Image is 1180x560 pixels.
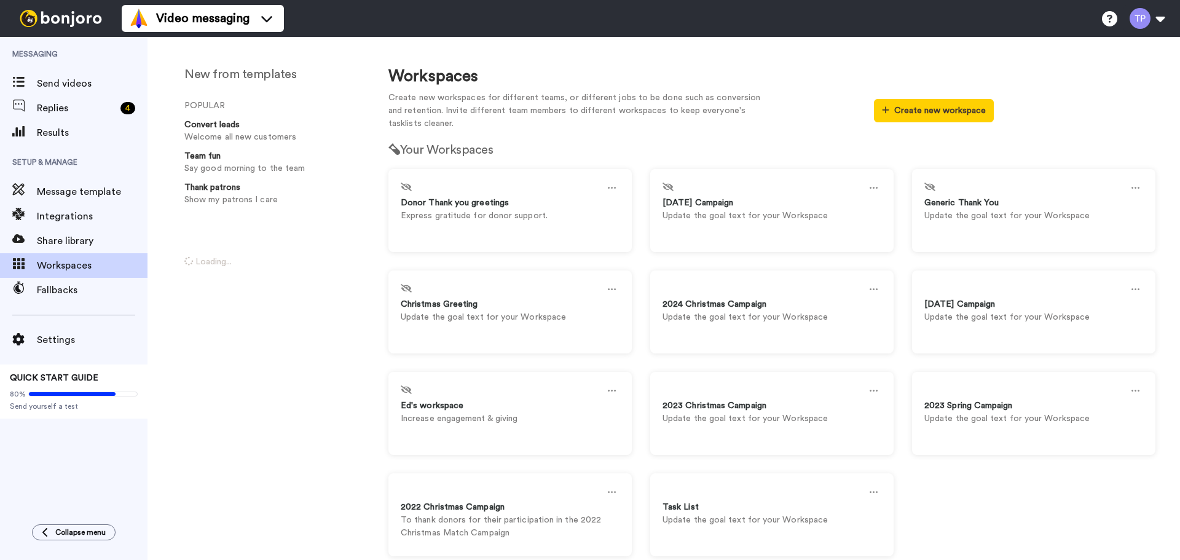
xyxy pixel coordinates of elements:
span: Results [37,125,147,140]
a: Convert leadsWelcome all new customers [178,119,364,144]
a: 2022 Christmas CampaignTo thank donors for their participation in the 2022 Christmas Match Campaign [388,473,632,556]
a: Christmas GreetingUpdate the goal text for your Workspace [388,270,632,353]
a: Create new workspace [874,106,994,115]
h2: New from templates [184,68,364,81]
a: 2024 Christmas CampaignUpdate the goal text for your Workspace [650,270,894,353]
button: Collapse menu [32,524,116,540]
p: Update the goal text for your Workspace [401,311,619,324]
a: [DATE] CampaignUpdate the goal text for your Workspace [650,169,894,252]
strong: Thank patrons [184,183,240,192]
div: Ed's workspace [401,400,619,412]
div: 2023 Spring Campaign [924,400,1143,412]
span: Integrations [37,209,147,224]
span: Message template [37,184,147,199]
span: QUICK START GUIDE [10,374,98,382]
div: [DATE] Campaign [924,298,1143,311]
p: Express gratitude for donor support. [401,210,619,223]
h1: Workspaces [388,68,1155,85]
div: Task List [663,501,881,514]
p: Welcome all new customers [184,131,359,144]
p: Update the goal text for your Workspace [924,311,1143,324]
p: To thank donors for their participation in the 2022 Christmas Match Campaign [401,514,619,540]
div: 2024 Christmas Campaign [663,298,881,311]
span: Send videos [37,76,147,91]
img: vm-color.svg [129,9,149,28]
span: Fallbacks [37,283,147,298]
a: Task ListUpdate the goal text for your Workspace [650,473,894,556]
p: Update the goal text for your Workspace [663,311,881,324]
li: POPULAR [184,100,364,112]
span: Video messaging [156,10,250,27]
h2: Your Workspaces [388,143,1155,157]
a: 2023 Christmas CampaignUpdate the goal text for your Workspace [650,372,894,455]
p: Show my patrons I care [184,194,359,207]
span: Share library [37,234,147,248]
div: 2022 Christmas Campaign [401,501,619,514]
a: 2023 Spring CampaignUpdate the goal text for your Workspace [912,372,1155,455]
p: Create new workspaces for different teams, or different jobs to be done such as conversion and re... [388,92,769,130]
div: 4 [120,102,135,114]
span: Loading... [184,258,232,266]
strong: Team fun [184,152,221,160]
p: Update the goal text for your Workspace [663,210,881,223]
p: Say good morning to the team [184,162,359,175]
span: Send yourself a test [10,401,138,411]
a: Generic Thank YouUpdate the goal text for your Workspace [912,169,1155,252]
p: Update the goal text for your Workspace [924,412,1143,425]
span: Workspaces [37,258,147,273]
p: Update the goal text for your Workspace [924,210,1143,223]
div: 2023 Christmas Campaign [663,400,881,412]
div: Christmas Greeting [401,298,619,311]
span: 80% [10,389,26,399]
span: Collapse menu [55,527,106,537]
img: bj-logo-header-white.svg [15,10,107,27]
button: Create new workspace [874,99,994,122]
a: Team funSay good morning to the team [178,150,364,175]
p: Update the goal text for your Workspace [663,514,881,527]
strong: Convert leads [184,120,240,129]
span: Settings [37,333,147,347]
a: Donor Thank you greetingsExpress gratitude for donor support. [388,169,632,252]
div: Generic Thank You [924,197,1143,210]
div: [DATE] Campaign [663,197,881,210]
p: Update the goal text for your Workspace [663,412,881,425]
p: Increase engagement & giving [401,412,619,425]
div: Donor Thank you greetings [401,197,619,210]
a: Thank patronsShow my patrons I care [178,181,364,207]
a: [DATE] CampaignUpdate the goal text for your Workspace [912,270,1155,353]
a: Ed's workspaceIncrease engagement & giving [388,372,632,455]
span: Replies [37,101,116,116]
